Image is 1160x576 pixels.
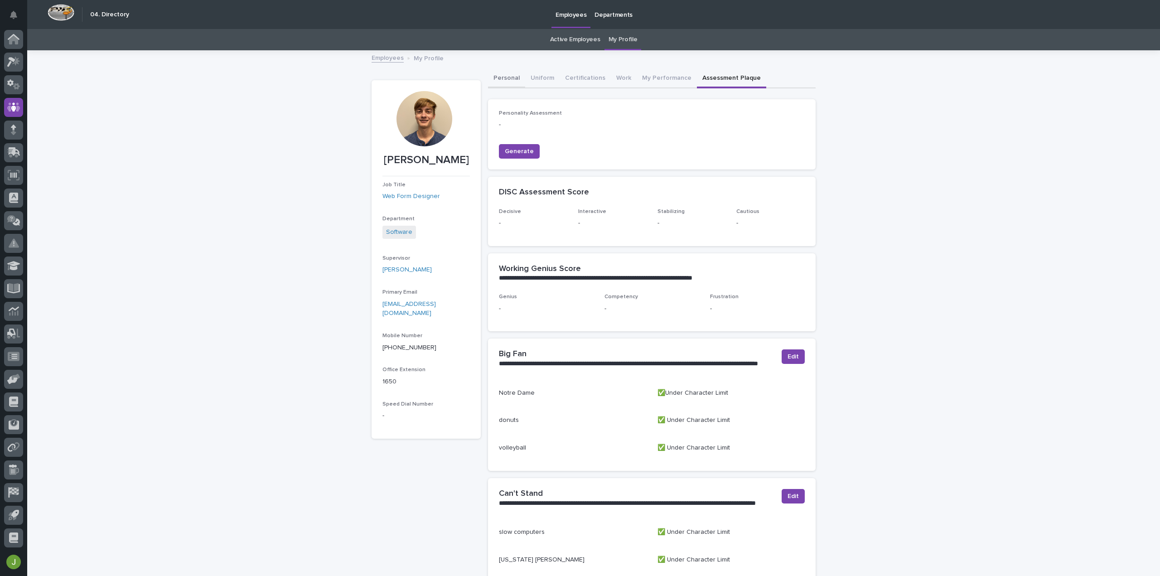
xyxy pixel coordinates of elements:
a: [EMAIL_ADDRESS][DOMAIN_NAME] [382,301,436,317]
span: Department [382,216,415,222]
p: My Profile [414,53,444,63]
h2: Can't Stand [499,489,543,499]
span: Primary Email [382,290,417,295]
p: [PERSON_NAME] [382,154,470,167]
span: Cautious [736,209,759,214]
span: Genius [499,294,517,300]
a: My Profile [609,29,638,50]
a: [PHONE_NUMBER] [382,344,436,351]
p: slow computers [499,528,647,537]
a: Software [386,227,412,237]
span: Stabilizing [657,209,685,214]
p: ✅ Under Character Limit [657,443,805,453]
span: Edit [788,492,799,501]
p: volleyball [499,443,647,453]
img: Workspace Logo [48,4,74,21]
p: - [382,411,470,421]
span: Interactive [578,209,606,214]
button: My Performance [637,69,697,88]
p: - [499,120,594,130]
span: Speed Dial Number [382,402,433,407]
h2: Working Genius Score [499,264,581,274]
button: Certifications [560,69,611,88]
a: Active Employees [550,29,600,50]
h2: Big Fan [499,349,527,359]
p: - [657,218,726,228]
p: - [736,218,805,228]
button: Generate [499,144,540,159]
button: Edit [782,349,805,364]
div: Notifications [11,11,23,25]
p: ✅ Under Character Limit [657,555,805,565]
p: - [499,304,594,314]
h2: 04. Directory [90,11,129,19]
p: [US_STATE] [PERSON_NAME] [499,555,647,565]
h2: DISC Assessment Score [499,188,589,198]
button: Notifications [4,5,23,24]
p: donuts [499,416,647,425]
p: - [604,304,699,314]
button: Personal [488,69,525,88]
button: Uniform [525,69,560,88]
span: Competency [604,294,638,300]
p: 1650 [382,377,470,387]
button: Work [611,69,637,88]
span: Frustration [710,294,739,300]
p: Notre Dame [499,388,647,398]
span: Job Title [382,182,406,188]
p: ✅Under Character Limit [657,388,805,398]
span: Mobile Number [382,333,422,339]
a: Employees [372,52,404,63]
span: Generate [505,147,534,156]
button: users-avatar [4,552,23,571]
span: Personality Assessment [499,111,562,116]
a: Web Form Designer [382,192,440,201]
p: - [578,218,647,228]
button: Assessment Plaque [697,69,766,88]
p: ✅ Under Character Limit [657,528,805,537]
p: - [499,218,567,228]
button: Edit [782,489,805,503]
span: Decisive [499,209,521,214]
span: Supervisor [382,256,410,261]
p: - [710,304,805,314]
span: Office Extension [382,367,425,373]
span: Edit [788,352,799,361]
a: [PERSON_NAME] [382,265,432,275]
p: ✅ Under Character Limit [657,416,805,425]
